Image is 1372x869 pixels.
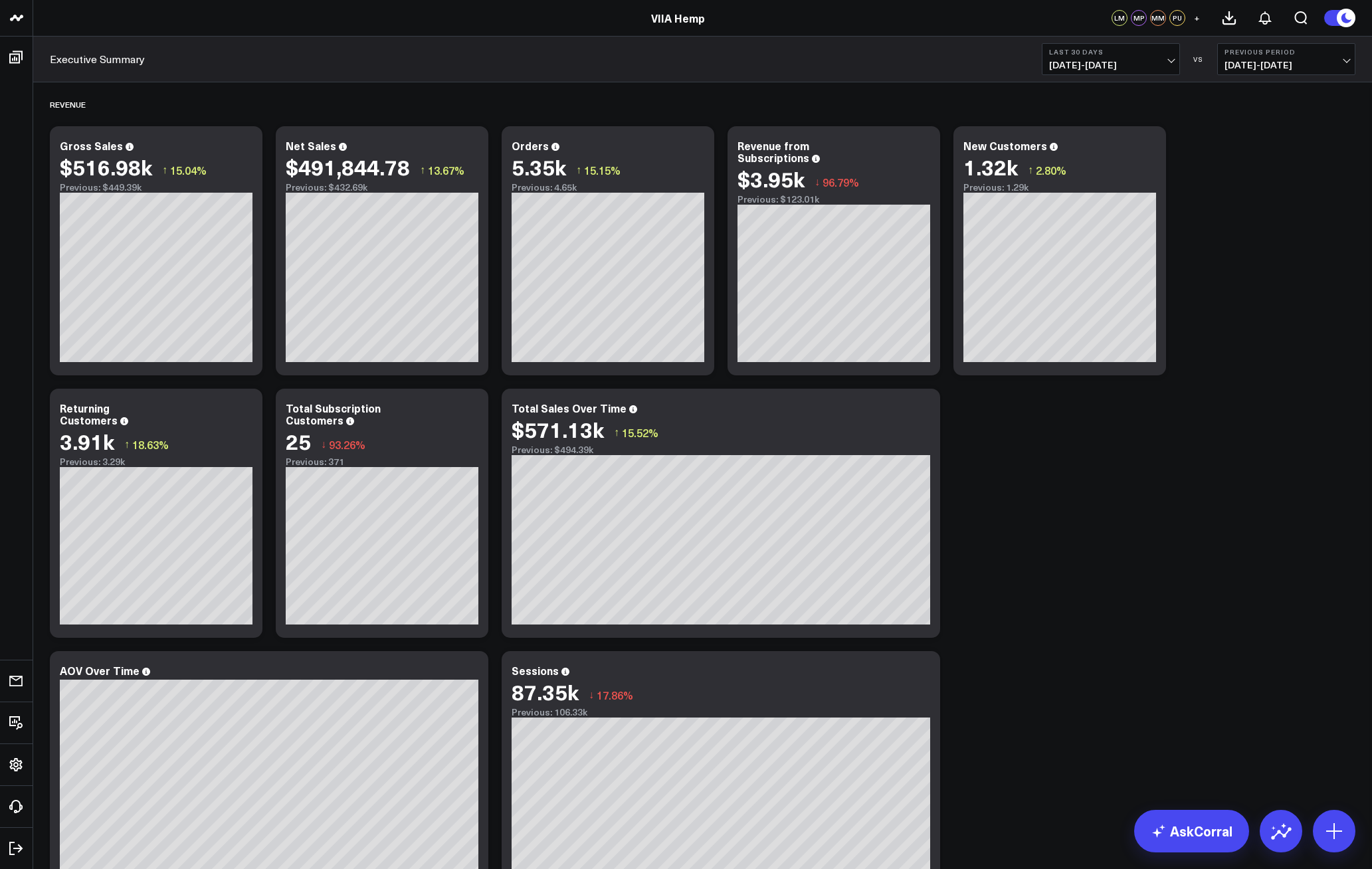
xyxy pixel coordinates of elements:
div: Previous: 371 [286,456,478,467]
div: Previous: 1.29k [963,182,1156,193]
b: Previous Period [1225,48,1348,56]
button: Last 30 Days[DATE]-[DATE] [1042,43,1180,75]
span: 93.26% [329,437,365,452]
div: LM [1112,10,1127,26]
span: ↓ [589,686,594,704]
div: 1.32k [963,155,1018,179]
div: Returning Customers [60,401,118,427]
div: PU [1169,10,1185,26]
div: Total Subscription Customers [286,401,381,427]
span: ↑ [162,161,167,179]
a: AskCorral [1134,810,1249,852]
span: 15.52% [622,425,658,440]
div: Previous: $432.69k [286,182,478,193]
div: 5.35k [512,155,566,179]
span: ↑ [124,436,130,453]
span: [DATE] - [DATE] [1225,60,1348,70]
div: 3.91k [60,429,114,453]
div: Revenue from Subscriptions [737,138,809,165]
div: Previous: 3.29k [60,456,252,467]
div: Previous: $494.39k [512,444,930,455]
span: + [1194,13,1200,23]
div: New Customers [963,138,1047,153]
div: $491,844.78 [286,155,410,179]
span: ↓ [321,436,326,453]
div: AOV Over Time [60,663,140,678]
div: 25 [286,429,311,453]
span: 15.15% [584,163,621,177]
div: VS [1187,55,1211,63]
div: Total Sales Over Time [512,401,627,415]
div: 87.35k [512,680,579,704]
span: [DATE] - [DATE] [1049,60,1173,70]
a: Executive Summary [50,52,145,66]
div: Previous: 4.65k [512,182,704,193]
div: Revenue [50,89,86,120]
span: 17.86% [597,688,633,702]
div: $516.98k [60,155,152,179]
div: MP [1131,10,1147,26]
span: ↑ [614,424,619,441]
div: MM [1150,10,1166,26]
span: 2.80% [1036,163,1066,177]
div: Orders [512,138,549,153]
span: ↑ [1028,161,1033,179]
a: VIIA Hemp [651,11,705,25]
span: ↑ [420,161,425,179]
div: $571.13k [512,417,604,441]
span: 13.67% [428,163,464,177]
div: Sessions [512,663,559,678]
div: Previous: 106.33k [512,707,930,718]
span: 18.63% [132,437,169,452]
div: $3.95k [737,167,805,191]
div: Previous: $123.01k [737,194,930,205]
span: ↑ [576,161,581,179]
div: Previous: $449.39k [60,182,252,193]
div: Gross Sales [60,138,123,153]
div: Net Sales [286,138,336,153]
span: 15.04% [170,163,207,177]
b: Last 30 Days [1049,48,1173,56]
span: 96.79% [823,175,859,189]
button: + [1189,10,1205,26]
span: ↓ [815,173,820,191]
button: Previous Period[DATE]-[DATE] [1217,43,1355,75]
